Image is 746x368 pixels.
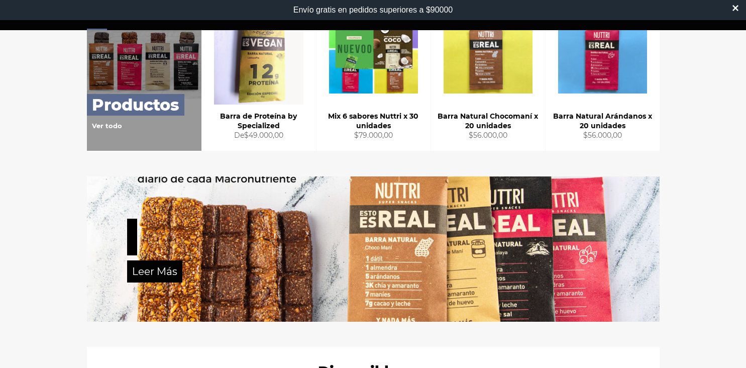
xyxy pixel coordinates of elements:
[354,131,393,140] span: $79.000,00
[329,5,418,94] img: Mix 6 sabores Nuttri x 30 unidades
[293,6,453,15] div: Envío gratis en pedidos superiores a $90000
[444,5,532,94] img: Barra Natural Chocomaní x 20 unidades
[469,131,507,140] span: $56.000,00
[558,5,647,94] img: Barra Natural Arándanos x 20 unidades
[127,260,182,283] a: Leer Más
[552,112,653,131] div: Barra Natural Arándanos x 20 unidades
[583,131,622,140] span: $56.000,00
[323,112,424,131] div: Mix 6 sabores Nuttri x 30 unidades
[87,94,184,116] p: Productos
[207,131,309,140] div: De
[437,112,539,131] div: Barra Natural Chocomaní x 20 unidades
[244,131,283,140] span: $49.000,00
[92,122,184,131] p: Ver todo
[207,112,309,131] div: Barra de Proteína by Specialized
